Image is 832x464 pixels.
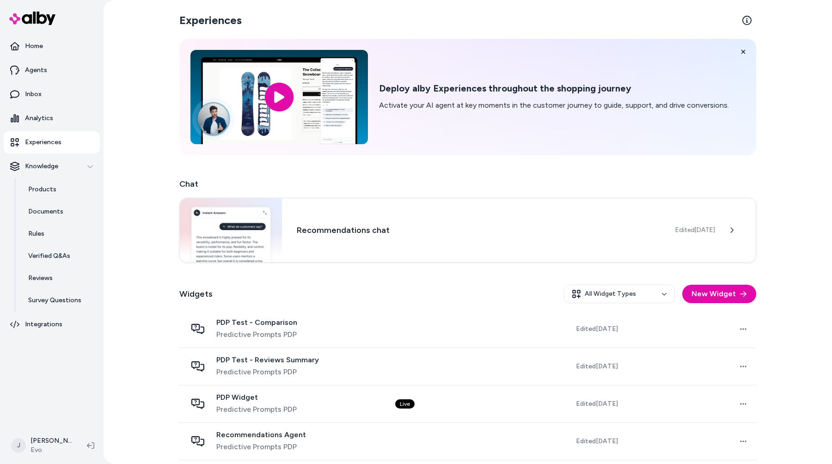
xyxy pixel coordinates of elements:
span: Predictive Prompts PDP [216,329,297,340]
div: Live [395,399,415,409]
span: Recommendations Agent [216,430,306,440]
a: Inbox [4,83,100,105]
p: Verified Q&As [28,251,70,261]
a: Documents [19,201,100,223]
a: Experiences [4,131,100,153]
img: Chat widget [180,198,282,262]
a: Agents [4,59,100,81]
a: Products [19,178,100,201]
p: Reviews [28,274,53,283]
h2: Widgets [179,287,213,300]
p: Integrations [25,320,62,329]
span: Predictive Prompts PDP [216,404,297,415]
p: Knowledge [25,162,58,171]
span: Evo [31,446,72,455]
p: Inbox [25,90,42,99]
span: PDP Test - Reviews Summary [216,355,319,365]
a: Analytics [4,107,100,129]
a: Home [4,35,100,57]
span: PDP Widget [216,393,297,402]
img: alby Logo [9,12,55,25]
p: Agents [25,66,47,75]
span: Edited [DATE] [576,399,618,409]
span: PDP Test - Comparison [216,318,297,327]
button: New Widget [682,285,756,303]
span: J [11,438,26,453]
a: Verified Q&As [19,245,100,267]
h2: Experiences [179,13,242,28]
a: Chat widgetRecommendations chatEdited[DATE] [179,198,756,263]
a: Rules [19,223,100,245]
button: All Widget Types [564,285,675,303]
button: Knowledge [4,155,100,177]
span: Edited [DATE] [576,324,618,334]
h3: Recommendations chat [297,224,661,237]
span: Edited [DATE] [576,362,618,371]
p: Documents [28,207,63,216]
button: J[PERSON_NAME]Evo [6,431,80,460]
h2: Deploy alby Experiences throughout the shopping journey [379,83,729,94]
p: Home [25,42,43,51]
a: Reviews [19,267,100,289]
a: Integrations [4,313,100,336]
p: Survey Questions [28,296,81,305]
span: Edited [DATE] [675,226,715,235]
p: Activate your AI agent at key moments in the customer journey to guide, support, and drive conver... [379,100,729,111]
span: Edited [DATE] [576,437,618,446]
span: Predictive Prompts PDP [216,366,319,378]
p: [PERSON_NAME] [31,436,72,446]
span: Predictive Prompts PDP [216,441,306,452]
p: Rules [28,229,44,238]
p: Analytics [25,114,53,123]
h2: Chat [179,177,756,190]
p: Experiences [25,138,61,147]
p: Products [28,185,56,194]
a: Survey Questions [19,289,100,311]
